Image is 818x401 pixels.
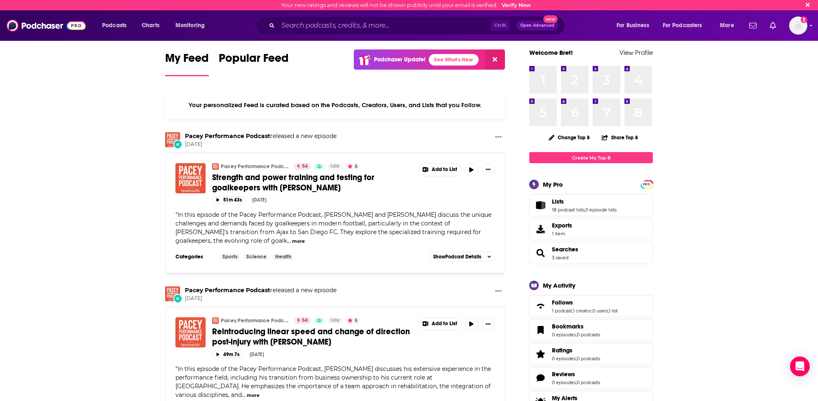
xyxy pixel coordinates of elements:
[212,172,412,193] a: Strength and power training and testing for goalkeepers with [PERSON_NAME]
[175,253,213,260] h3: Categories
[552,332,576,338] a: 0 episodes
[663,20,702,31] span: For Podcasters
[529,319,653,341] span: Bookmarks
[221,317,289,324] a: Pacey Performance Podcast
[552,222,572,229] span: Exports
[185,132,270,140] a: Pacey Performance Podcast
[577,356,600,361] a: 0 podcasts
[529,194,653,216] span: Lists
[278,19,491,32] input: Search podcasts, credits, & more...
[96,19,137,32] button: open menu
[520,23,554,28] span: Open Advanced
[573,308,591,314] a: 1 creator
[175,317,206,347] a: Reintroducing linear speed and change of direction post-injury with Loren Landow
[175,20,205,31] span: Monitoring
[576,356,577,361] span: ,
[611,19,659,32] button: open menu
[552,198,617,205] a: Lists
[185,286,270,294] a: Pacey Performance Podcast
[481,317,495,331] button: Show More Button
[7,18,86,33] a: Podchaser - Follow, Share and Rate Podcasts
[212,196,245,204] button: 51m 43s
[252,197,266,203] div: [DATE]
[552,246,578,253] a: Searches
[529,49,573,56] a: Welcome Bret!
[576,332,577,338] span: ,
[552,371,575,378] span: Reviews
[142,20,159,31] span: Charts
[287,237,291,244] span: ...
[327,163,343,170] a: Idle
[502,2,531,8] a: Verify Now
[272,253,294,260] a: Health
[418,318,461,330] button: Show More Button
[294,163,311,170] a: 54
[532,348,549,360] a: Ratings
[212,163,219,170] a: Pacey Performance Podcast
[532,372,549,384] a: Reviews
[585,207,617,213] a: 0 episode lists
[165,91,505,119] div: Your personalized Feed is curated based on the Podcasts, Creators, Users, and Lists that you Follow.
[212,326,410,347] span: Reintroducing linear speed and change of direction post-injury with [PERSON_NAME]
[247,392,259,399] button: more
[491,20,510,31] span: Ctrl K
[543,281,575,289] div: My Activity
[529,152,653,163] a: Create My Top 8
[175,211,491,244] span: In this episode of the Pacey Performance Podcast, [PERSON_NAME] and [PERSON_NAME] discuss the uni...
[432,321,457,327] span: Add to List
[601,129,638,145] button: Share Top 8
[532,247,549,259] a: Searches
[242,391,245,399] span: ...
[720,20,734,31] span: More
[302,317,308,325] span: 54
[281,2,531,8] div: Your new ratings and reviews will not be shown publicly until your email is verified.
[185,141,337,148] span: [DATE]
[552,347,573,354] span: Ratings
[219,51,289,70] span: Popular Feed
[175,365,491,399] span: In this episode of the Pacey Performance Podcast, [PERSON_NAME] discusses his extensive experienc...
[529,367,653,389] span: Reviews
[543,181,563,188] div: My Pro
[617,20,649,31] span: For Business
[576,380,577,385] span: ,
[532,199,549,211] a: Lists
[102,20,126,31] span: Podcasts
[492,132,505,143] button: Show More Button
[418,164,461,176] button: Show More Button
[789,16,807,35] button: Show profile menu
[552,255,568,260] a: 3 saved
[173,140,182,149] div: New Episode
[577,332,600,338] a: 0 podcasts
[767,19,779,33] a: Show notifications dropdown
[552,207,584,213] a: 18 podcast lists
[552,198,564,205] span: Lists
[212,326,412,347] a: Reintroducing linear speed and change of direction post-injury with [PERSON_NAME]
[212,317,219,324] img: Pacey Performance Podcast
[517,21,558,30] button: Open AdvancedNew
[165,51,209,70] span: My Feed
[212,172,374,193] span: Strength and power training and testing for goalkeepers with [PERSON_NAME]
[529,242,653,264] span: Searches
[592,308,608,314] a: 0 users
[175,211,491,244] span: "
[175,163,206,193] img: Strength and power training and testing for goalkeepers with Yoeri Pegel
[552,299,618,306] a: Follows
[529,343,653,365] span: Ratings
[330,162,340,171] span: Idle
[552,308,572,314] a: 1 podcast
[492,286,505,297] button: Show More Button
[552,380,576,385] a: 0 episodes
[577,380,600,385] a: 0 podcasts
[481,163,495,176] button: Show More Button
[552,231,572,237] span: 1 item
[657,19,714,32] button: open menu
[330,317,340,325] span: Idle
[609,308,618,314] a: 1 list
[302,162,308,171] span: 54
[263,16,573,35] div: Search podcasts, credits, & more...
[327,317,343,324] a: Idle
[243,253,270,260] a: Science
[532,300,549,312] a: Follows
